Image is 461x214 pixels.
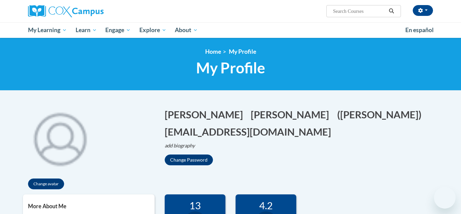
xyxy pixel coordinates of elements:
[170,199,220,211] div: 13
[76,26,97,34] span: Learn
[196,59,265,77] span: My Profile
[23,101,97,175] img: profile avatar
[413,5,433,16] button: Account Settings
[71,22,101,38] a: Learn
[337,108,426,121] button: Edit screen name
[205,48,221,55] a: Home
[165,108,247,121] button: Edit first name
[386,7,397,15] button: Search
[165,143,195,148] i: add biography
[28,203,150,209] h5: More About Me
[165,125,335,139] button: Edit email address
[23,101,97,175] div: Click to change the profile picture
[175,26,198,34] span: About
[101,22,135,38] a: Engage
[401,23,438,37] a: En español
[241,199,291,211] div: 4.2
[18,22,443,38] div: Main menu
[405,26,434,33] span: En español
[139,26,166,34] span: Explore
[332,7,386,15] input: Search Courses
[28,179,64,189] button: Change avatar
[105,26,131,34] span: Engage
[251,108,333,121] button: Edit last name
[135,22,171,38] a: Explore
[229,48,256,55] span: My Profile
[24,22,71,38] a: My Learning
[165,154,213,165] button: Change Password
[434,187,456,209] iframe: Button to launch messaging window
[165,142,200,149] button: Edit biography
[171,22,202,38] a: About
[28,26,67,34] span: My Learning
[28,5,104,17] img: Cox Campus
